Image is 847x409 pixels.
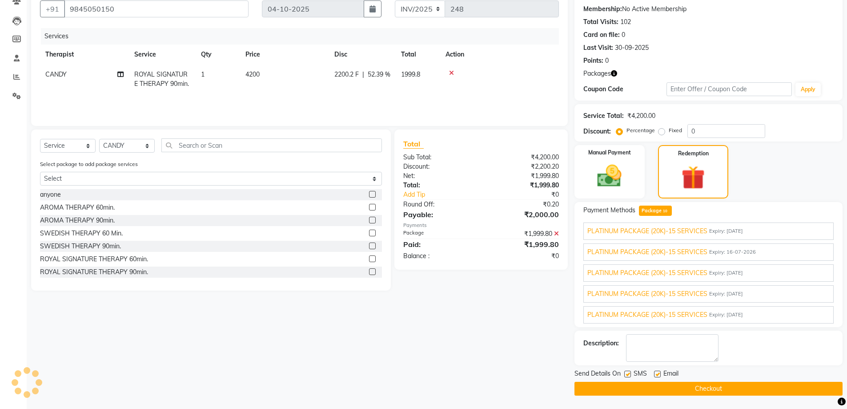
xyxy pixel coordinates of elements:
div: Description: [583,339,619,348]
div: No Active Membership [583,4,834,14]
div: SWEDISH THERAPY 90min. [40,242,121,251]
label: Manual Payment [588,149,631,157]
span: 4200 [245,70,260,78]
div: Payable: [397,209,481,220]
div: ROYAL SIGNATURE THERAPY 90min. [40,267,148,277]
th: Qty [196,45,240,65]
span: Package [639,206,672,216]
div: Paid: [397,239,481,250]
div: 0 [622,30,625,40]
span: 2200.2 F [334,70,359,79]
label: Select package to add package services [40,160,138,168]
label: Percentage [626,126,655,134]
div: Payments [403,222,558,229]
div: Coupon Code [583,85,667,94]
div: ₹2,200.20 [481,162,566,171]
div: SWEDISH THERAPY 60 Min. [40,229,123,238]
span: Expiry: [DATE] [709,269,743,277]
span: Send Details On [574,369,621,380]
div: ₹0 [481,251,566,261]
span: 1 [201,70,205,78]
span: 10 [662,209,669,214]
div: Membership: [583,4,622,14]
span: 52.39 % [368,70,390,79]
div: ₹2,000.00 [481,209,566,220]
div: 0 [605,56,609,65]
span: Expiry: [DATE] [709,227,743,235]
th: Therapist [40,45,129,65]
label: Fixed [669,126,682,134]
span: PLATINUM PACKAGE (20K)-15 SERVICES [587,310,707,320]
span: SMS [634,369,647,380]
div: Round Off: [397,200,481,209]
div: Balance : [397,251,481,261]
div: AROMA THERAPY 90min. [40,216,115,225]
div: Discount: [583,127,611,136]
div: ₹4,200.00 [627,111,655,121]
img: _gift.svg [674,163,712,192]
th: Total [396,45,440,65]
div: Net: [397,171,481,181]
div: Last Visit: [583,43,613,53]
th: Disc [329,45,396,65]
div: ₹1,999.80 [481,239,566,250]
div: 30-09-2025 [615,43,649,53]
div: Discount: [397,162,481,171]
input: Enter Offer / Coupon Code [666,82,792,96]
button: Checkout [574,382,843,396]
div: Service Total: [583,111,624,121]
button: Apply [795,83,821,96]
div: ₹1,999.80 [481,229,566,239]
span: Email [663,369,678,380]
span: 1999.8 [401,70,420,78]
div: Services [41,28,566,45]
div: Total: [397,181,481,190]
div: ROYAL SIGNATURE THERAPY 60min. [40,255,148,264]
div: Points: [583,56,603,65]
span: | [362,70,364,79]
span: PLATINUM PACKAGE (20K)-15 SERVICES [587,227,707,236]
div: Card on file: [583,30,620,40]
span: Expiry: [DATE] [709,311,743,319]
div: ₹0.20 [481,200,566,209]
img: _cash.svg [590,162,629,190]
th: Service [129,45,196,65]
button: +91 [40,0,65,17]
input: Search by Name/Mobile/Email/Code [64,0,249,17]
span: Expiry: [DATE] [709,290,743,298]
div: AROMA THERAPY 60min. [40,203,115,212]
div: ₹1,999.80 [481,171,566,181]
div: anyone [40,190,61,199]
a: Add Tip [397,190,495,199]
th: Price [240,45,329,65]
span: Payment Methods [583,206,635,215]
div: Package [397,229,481,239]
div: Sub Total: [397,153,481,162]
span: Total [403,139,424,149]
span: CANDY [45,70,67,78]
span: Expiry: 16-07-2026 [709,248,756,256]
th: Action [440,45,559,65]
div: ₹1,999.80 [481,181,566,190]
span: PLATINUM PACKAGE (20K)-15 SERVICES [587,289,707,299]
div: Total Visits: [583,17,618,27]
label: Redemption [678,150,709,158]
div: 102 [620,17,631,27]
span: ROYAL SIGNATURE THERAPY 90min. [134,70,189,88]
span: PLATINUM PACKAGE (20K)-15 SERVICES [587,268,707,278]
input: Search or Scan [161,138,382,152]
span: PLATINUM PACKAGE (20K)-15 SERVICES [587,247,707,257]
div: ₹4,200.00 [481,153,566,162]
span: Packages [583,69,611,78]
div: ₹0 [495,190,566,199]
